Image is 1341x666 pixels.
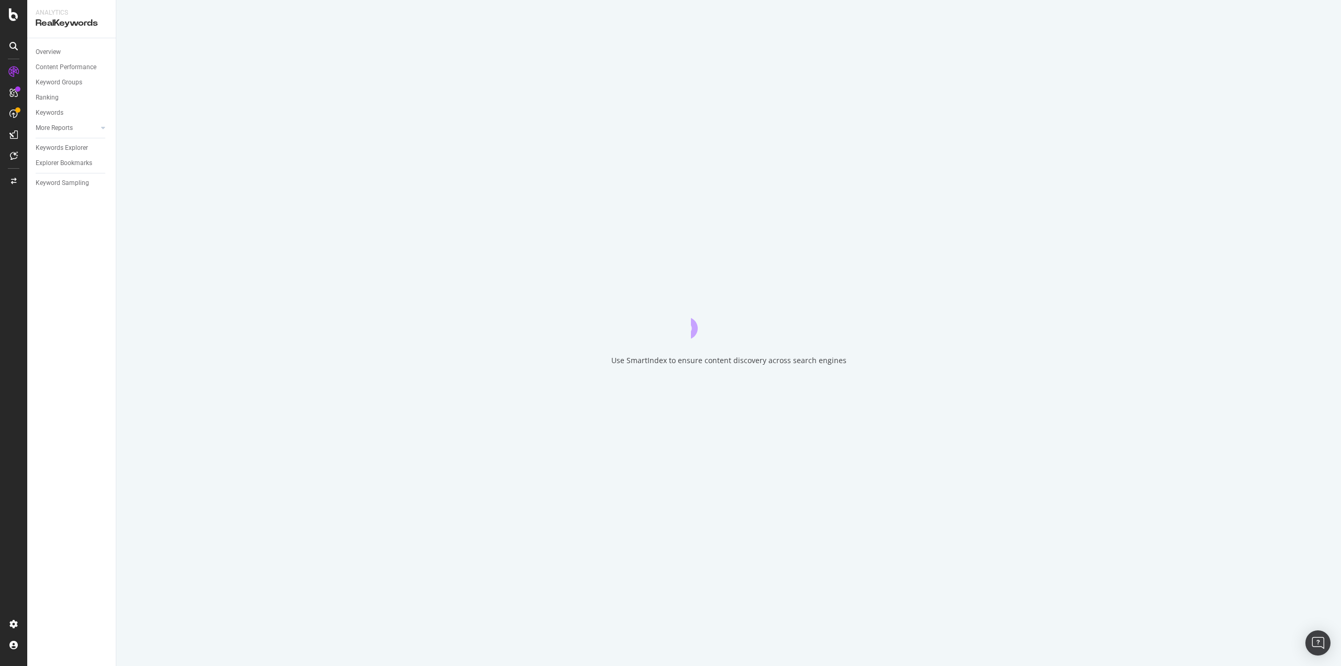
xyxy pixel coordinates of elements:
[36,123,98,134] a: More Reports
[691,301,766,339] div: animation
[36,92,59,103] div: Ranking
[36,77,108,88] a: Keyword Groups
[1305,630,1331,656] div: Open Intercom Messenger
[36,123,73,134] div: More Reports
[36,158,92,169] div: Explorer Bookmarks
[36,62,96,73] div: Content Performance
[36,8,107,17] div: Analytics
[36,107,108,118] a: Keywords
[36,143,88,154] div: Keywords Explorer
[36,62,108,73] a: Content Performance
[36,92,108,103] a: Ranking
[36,47,61,58] div: Overview
[36,178,89,189] div: Keyword Sampling
[611,355,847,366] div: Use SmartIndex to ensure content discovery across search engines
[36,178,108,189] a: Keyword Sampling
[36,17,107,29] div: RealKeywords
[36,47,108,58] a: Overview
[36,158,108,169] a: Explorer Bookmarks
[36,143,108,154] a: Keywords Explorer
[36,77,82,88] div: Keyword Groups
[36,107,63,118] div: Keywords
